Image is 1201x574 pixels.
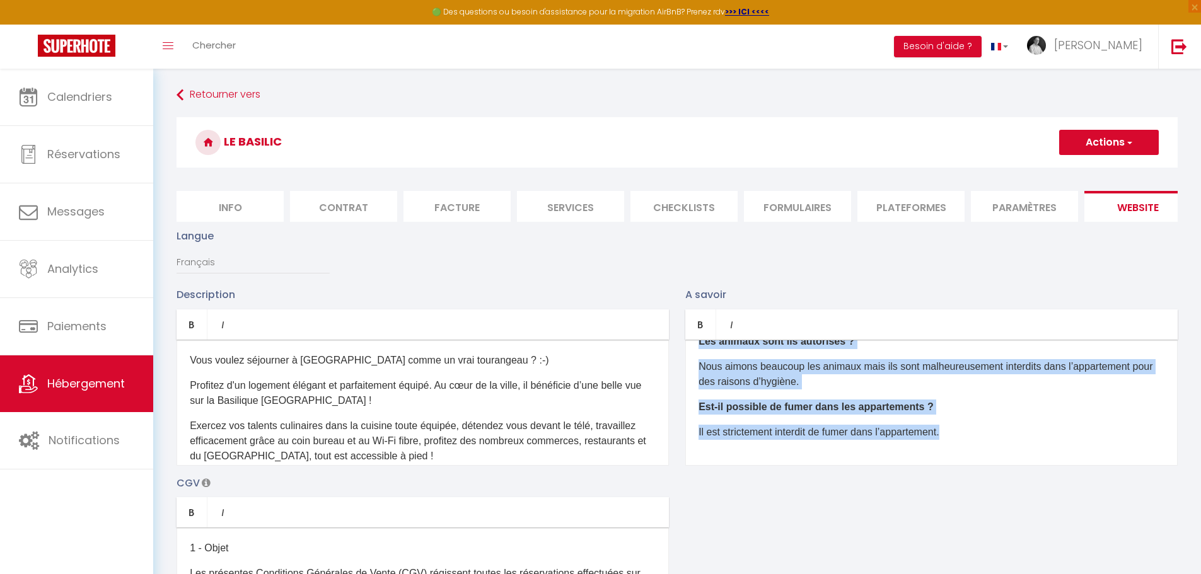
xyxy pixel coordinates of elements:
p: 1 - Objet [190,541,656,556]
a: ... [PERSON_NAME] [1018,25,1158,69]
a: Bold [177,309,207,340]
img: logout [1171,38,1187,54]
li: Contrat [290,191,397,222]
li: Info [177,191,284,222]
p: A savoir [685,287,1178,302]
span: Chercher [192,38,236,52]
b: Les animaux sont ils autorisés ? [699,336,854,347]
label: Langue [177,228,214,244]
p: Description [177,287,669,302]
li: Facture [403,191,511,222]
span: Hébergement [47,376,125,391]
a: Bold [685,309,716,340]
p: Exercez vos talents culinaires dans la cuisine toute équipée, détendez vous devant le télé, trava... [190,418,656,464]
img: Super Booking [38,35,115,57]
span: [PERSON_NAME] [1054,37,1142,53]
span: Analytics [47,261,98,277]
span: Calendriers [47,89,112,105]
li: Paramètres [971,191,1078,222]
li: Services [517,191,624,222]
span: Notifications [49,432,120,448]
button: Besoin d'aide ? [894,36,982,57]
a: >>> ICI <<<< [725,6,769,17]
a: Retourner vers [177,84,1178,106]
p: Il est strictement interdit de fumer dans l’appartement. [699,425,1164,440]
p: CGV [177,475,669,491]
p: Nous aimons beaucoup les animaux mais ils sont malheureusement interdits dans l’appartement pour ... [699,359,1164,389]
a: Italic [207,309,238,340]
a: Italic [207,497,238,527]
a: Bold [177,497,207,527]
li: Checklists [630,191,738,222]
b: Est-il possible de fumer dans les appartements ? [699,401,934,412]
p: Profitez d'un logement élégant et parfaitement équipé. Au cœur de la ville, il bénéficie d’une be... [190,378,656,408]
button: Actions [1059,130,1159,155]
h3: Le Basilic [177,117,1178,168]
li: website [1084,191,1192,222]
img: ... [1027,36,1046,55]
a: Chercher [183,25,245,69]
p: Vous voulez séjourner à [GEOGRAPHIC_DATA] comme un vrai tourangeau ? :-) [190,353,656,368]
li: Plateformes [857,191,965,222]
span: Paiements [47,318,107,334]
a: Italic [716,309,746,340]
span: Messages [47,204,105,219]
li: Formulaires [744,191,851,222]
span: Réservations [47,146,120,162]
